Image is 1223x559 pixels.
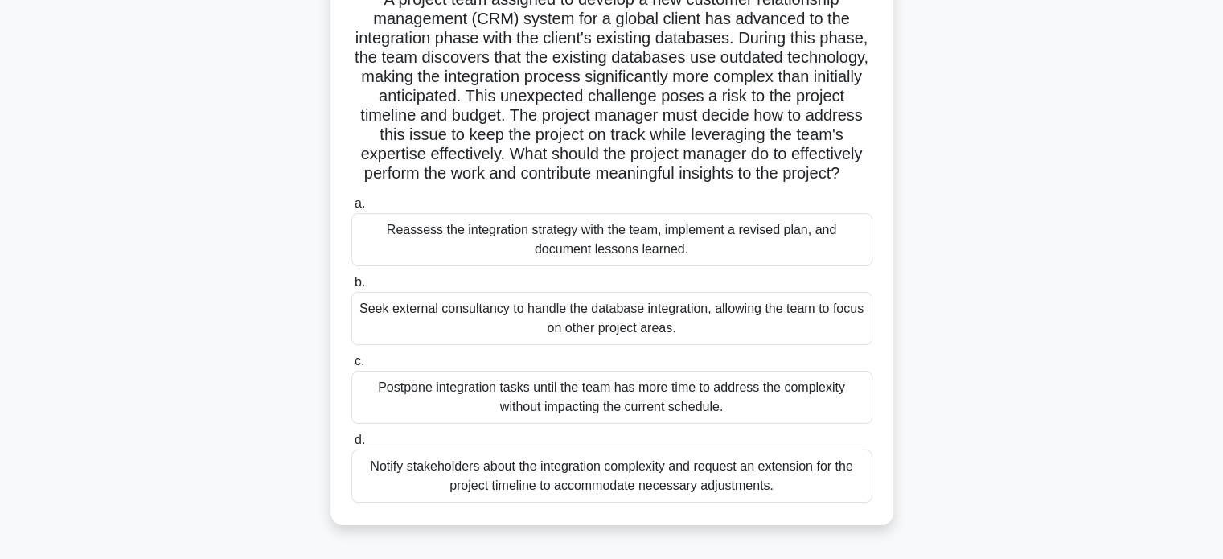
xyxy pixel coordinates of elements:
[355,196,365,210] span: a.
[355,433,365,446] span: d.
[351,371,872,424] div: Postpone integration tasks until the team has more time to address the complexity without impacti...
[355,275,365,289] span: b.
[351,292,872,345] div: Seek external consultancy to handle the database integration, allowing the team to focus on other...
[351,213,872,266] div: Reassess the integration strategy with the team, implement a revised plan, and document lessons l...
[355,354,364,368] span: c.
[351,450,872,503] div: Notify stakeholders about the integration complexity and request an extension for the project tim...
